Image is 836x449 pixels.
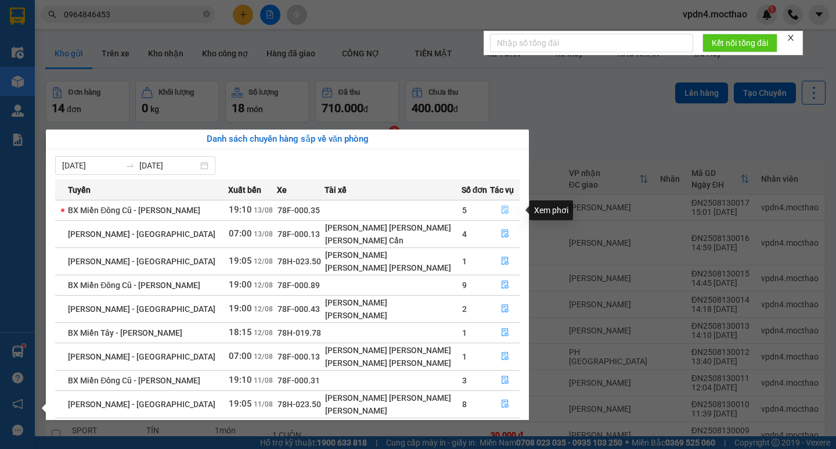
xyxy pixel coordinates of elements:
[278,352,320,361] span: 78F-000.13
[254,376,273,385] span: 11/08
[68,400,215,409] span: [PERSON_NAME] - [GEOGRAPHIC_DATA]
[501,400,509,409] span: file-done
[462,206,467,215] span: 5
[278,281,320,290] span: 78F-000.89
[229,375,252,385] span: 19:10
[529,200,573,220] div: Xem phơi
[325,296,460,309] div: [PERSON_NAME]
[501,328,509,337] span: file-done
[712,37,768,49] span: Kết nối tổng đài
[229,204,252,215] span: 19:10
[462,281,467,290] span: 9
[228,184,261,196] span: Xuất bến
[501,352,509,361] span: file-done
[278,257,321,266] span: 78H-023.50
[491,395,520,414] button: file-done
[491,276,520,294] button: file-done
[501,257,509,266] span: file-done
[491,225,520,243] button: file-done
[62,159,121,172] input: Từ ngày
[462,229,467,239] span: 4
[229,279,252,290] span: 19:00
[254,206,273,214] span: 13/08
[254,329,273,337] span: 12/08
[501,229,509,239] span: file-done
[491,201,520,220] button: file-done
[229,228,252,239] span: 07:00
[229,303,252,314] span: 19:00
[462,400,467,409] span: 8
[229,351,252,361] span: 07:00
[229,398,252,409] span: 19:05
[325,391,460,404] div: [PERSON_NAME] [PERSON_NAME]
[325,261,460,274] div: [PERSON_NAME] [PERSON_NAME]
[325,221,460,234] div: [PERSON_NAME] [PERSON_NAME]
[68,281,200,290] span: BX Miền Đông Cũ - [PERSON_NAME]
[229,256,252,266] span: 19:05
[254,400,273,408] span: 11/08
[68,352,215,361] span: [PERSON_NAME] - [GEOGRAPHIC_DATA]
[229,327,252,337] span: 18:15
[278,400,321,409] span: 78H-023.50
[491,300,520,318] button: file-done
[490,34,693,52] input: Nhập số tổng đài
[68,376,200,385] span: BX Miền Đông Cũ - [PERSON_NAME]
[325,234,460,247] div: [PERSON_NAME] Cẩn
[68,328,182,337] span: BX Miền Tây - [PERSON_NAME]
[68,229,215,239] span: [PERSON_NAME] - [GEOGRAPHIC_DATA]
[501,376,509,385] span: file-done
[254,305,273,313] span: 12/08
[278,304,320,314] span: 78F-000.43
[278,376,320,385] span: 78F-000.31
[462,304,467,314] span: 2
[325,357,460,369] div: [PERSON_NAME] [PERSON_NAME]
[462,328,467,337] span: 1
[462,257,467,266] span: 1
[325,404,460,417] div: [PERSON_NAME]
[68,257,215,266] span: [PERSON_NAME] - [GEOGRAPHIC_DATA]
[462,376,467,385] span: 3
[501,206,509,215] span: file-done
[325,419,460,432] div: [PERSON_NAME]
[125,161,135,170] span: swap-right
[68,304,215,314] span: [PERSON_NAME] - [GEOGRAPHIC_DATA]
[139,159,198,172] input: Đến ngày
[277,184,287,196] span: Xe
[125,161,135,170] span: to
[68,206,200,215] span: BX Miền Đông Cũ - [PERSON_NAME]
[254,257,273,265] span: 12/08
[68,184,91,196] span: Tuyến
[325,249,460,261] div: [PERSON_NAME]
[490,184,514,196] span: Tác vụ
[462,184,488,196] span: Số đơn
[55,132,520,146] div: Danh sách chuyến hàng sắp về văn phòng
[491,371,520,390] button: file-done
[501,281,509,290] span: file-done
[491,252,520,271] button: file-done
[787,34,795,42] span: close
[702,34,777,52] button: Kết nối tổng đài
[254,353,273,361] span: 12/08
[325,184,347,196] span: Tài xế
[254,281,273,289] span: 12/08
[501,304,509,314] span: file-done
[278,328,321,337] span: 78H-019.78
[462,352,467,361] span: 1
[325,344,460,357] div: [PERSON_NAME] [PERSON_NAME]
[254,230,273,238] span: 13/08
[278,206,320,215] span: 78F-000.35
[491,347,520,366] button: file-done
[325,309,460,322] div: [PERSON_NAME]
[278,229,320,239] span: 78F-000.13
[491,324,520,342] button: file-done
